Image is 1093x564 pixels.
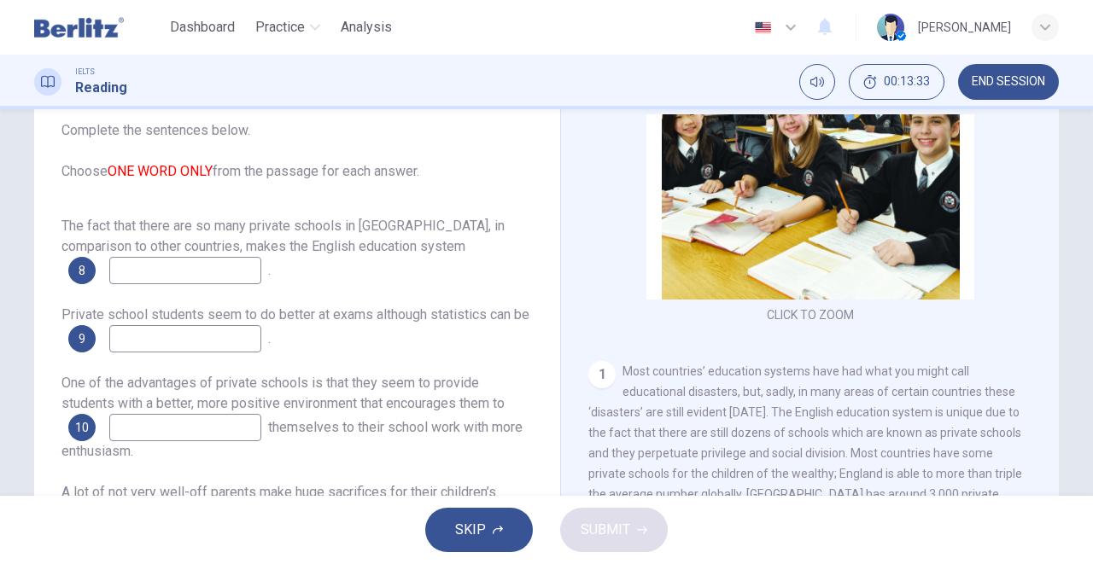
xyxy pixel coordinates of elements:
[341,17,392,38] span: Analysis
[61,120,533,182] span: Complete the sentences below. Choose from the passage for each answer.
[75,422,89,433] span: 10
[334,12,399,43] button: Analysis
[61,419,523,459] span: themselves to their school work with more enthusiasm.
[61,484,496,500] span: A lot of not very well-off parents make huge sacrifices for their children’s
[799,64,835,100] div: Mute
[268,262,271,278] span: .
[75,66,95,78] span: IELTS
[268,330,271,346] span: .
[34,10,163,44] a: Berlitz Latam logo
[918,17,1011,38] div: [PERSON_NAME]
[61,218,505,254] span: The fact that there are so many private schools in [GEOGRAPHIC_DATA], in comparison to other coun...
[34,10,124,44] img: Berlitz Latam logo
[425,508,533,552] button: SKIP
[588,364,1024,562] span: Most countries’ education systems have had what you might call educational disasters, but, sadly,...
[884,75,930,89] span: 00:13:33
[958,64,1059,100] button: END SESSION
[163,12,242,43] button: Dashboard
[455,518,486,542] span: SKIP
[972,75,1045,89] span: END SESSION
[108,163,213,179] font: ONE WORD ONLY
[79,333,85,345] span: 9
[248,12,327,43] button: Practice
[752,21,774,34] img: en
[79,265,85,276] span: 8
[255,17,305,38] span: Practice
[61,306,529,323] span: Private school students seem to do better at exams although statistics can be
[61,375,505,411] span: One of the advantages of private schools is that they seem to provide students with a better, mor...
[849,64,944,100] div: Hide
[170,17,235,38] span: Dashboard
[877,14,904,41] img: Profile picture
[849,64,944,100] button: 00:13:33
[75,78,127,98] h1: Reading
[588,361,616,388] div: 1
